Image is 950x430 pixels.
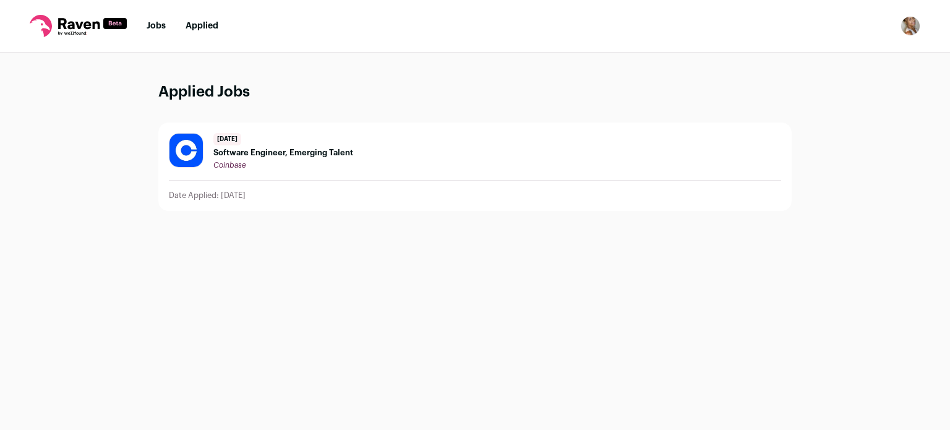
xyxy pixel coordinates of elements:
a: Applied [186,22,218,30]
h1: Applied Jobs [158,82,792,103]
a: [DATE] Software Engineer, Emerging Talent Coinbase Date Applied: [DATE] [159,123,791,210]
span: Software Engineer, Emerging Talent [213,148,353,158]
p: Date Applied: [DATE] [169,191,246,200]
a: Jobs [147,22,166,30]
button: Open dropdown [901,16,920,36]
span: [DATE] [213,133,241,145]
span: Coinbase [213,161,246,169]
img: 18515678-medium_jpg [901,16,920,36]
img: 55bbf246aa73a85c687d532725803f5d9ffc48ef4725632f152f27d8afc8361e.jpg [169,134,203,167]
